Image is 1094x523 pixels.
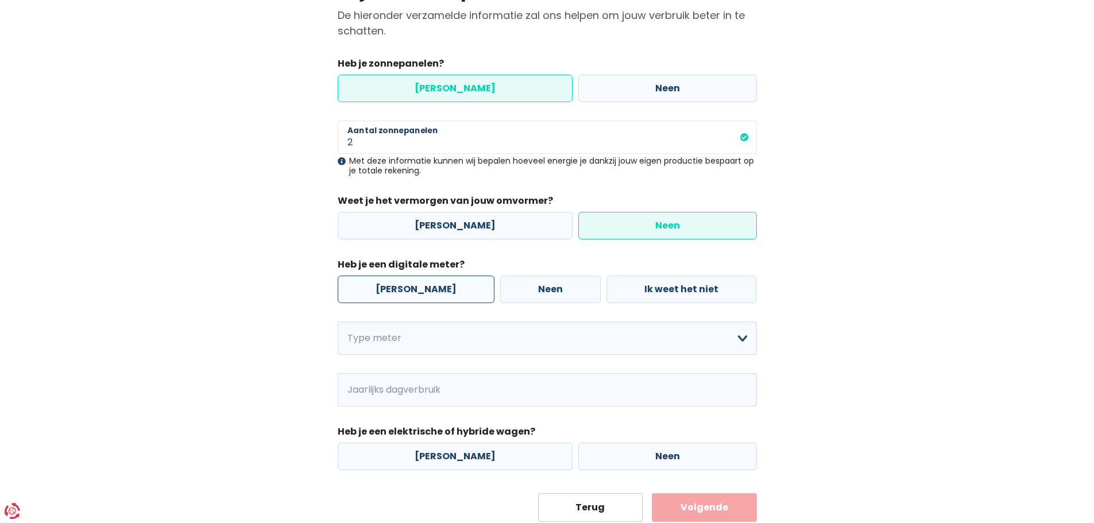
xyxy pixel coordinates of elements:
label: Neen [578,75,757,102]
label: Neen [578,212,757,239]
label: [PERSON_NAME] [338,276,494,303]
legend: Heb je zonnepanelen? [338,57,757,75]
button: Terug [538,493,643,522]
div: Met deze informatie kunnen wij bepalen hoeveel energie je dankzij jouw eigen productie bespaart o... [338,156,757,176]
button: Volgende [652,493,757,522]
legend: Heb je een elektrische of hybride wagen? [338,425,757,443]
label: [PERSON_NAME] [338,443,573,470]
label: Neen [578,443,757,470]
label: Neen [500,276,601,303]
span: kWh [338,373,369,406]
legend: Weet je het vermorgen van jouw omvormer? [338,194,757,212]
legend: Heb je een digitale meter? [338,258,757,276]
label: [PERSON_NAME] [338,212,573,239]
label: Ik weet het niet [606,276,756,303]
label: [PERSON_NAME] [338,75,573,102]
p: De hieronder verzamelde informatie zal ons helpen om jouw verbruik beter in te schatten. [338,7,757,38]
